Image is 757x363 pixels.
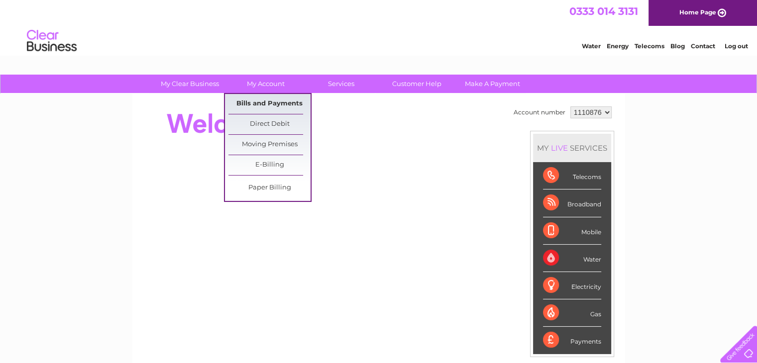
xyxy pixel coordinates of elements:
a: Moving Premises [228,135,311,155]
img: logo.png [26,26,77,56]
a: Telecoms [635,42,664,50]
div: Gas [543,299,601,327]
a: My Clear Business [149,75,231,93]
a: Log out [724,42,748,50]
div: Broadband [543,189,601,217]
a: Contact [691,42,715,50]
div: Telecoms [543,162,601,189]
a: Blog [670,42,685,50]
a: My Account [224,75,307,93]
a: Services [300,75,382,93]
div: Water [543,245,601,272]
td: Account number [511,104,568,121]
div: MY SERVICES [533,134,611,162]
a: Paper Billing [228,178,311,198]
div: Payments [543,327,601,354]
div: Mobile [543,217,601,245]
a: Energy [607,42,629,50]
a: Water [582,42,601,50]
a: Bills and Payments [228,94,311,114]
div: Clear Business is a trading name of Verastar Limited (registered in [GEOGRAPHIC_DATA] No. 3667643... [144,5,614,48]
a: Make A Payment [451,75,534,93]
div: Electricity [543,272,601,299]
a: Direct Debit [228,114,311,134]
a: Customer Help [376,75,458,93]
div: LIVE [549,143,570,153]
a: 0333 014 3131 [569,5,638,17]
a: E-Billing [228,155,311,175]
